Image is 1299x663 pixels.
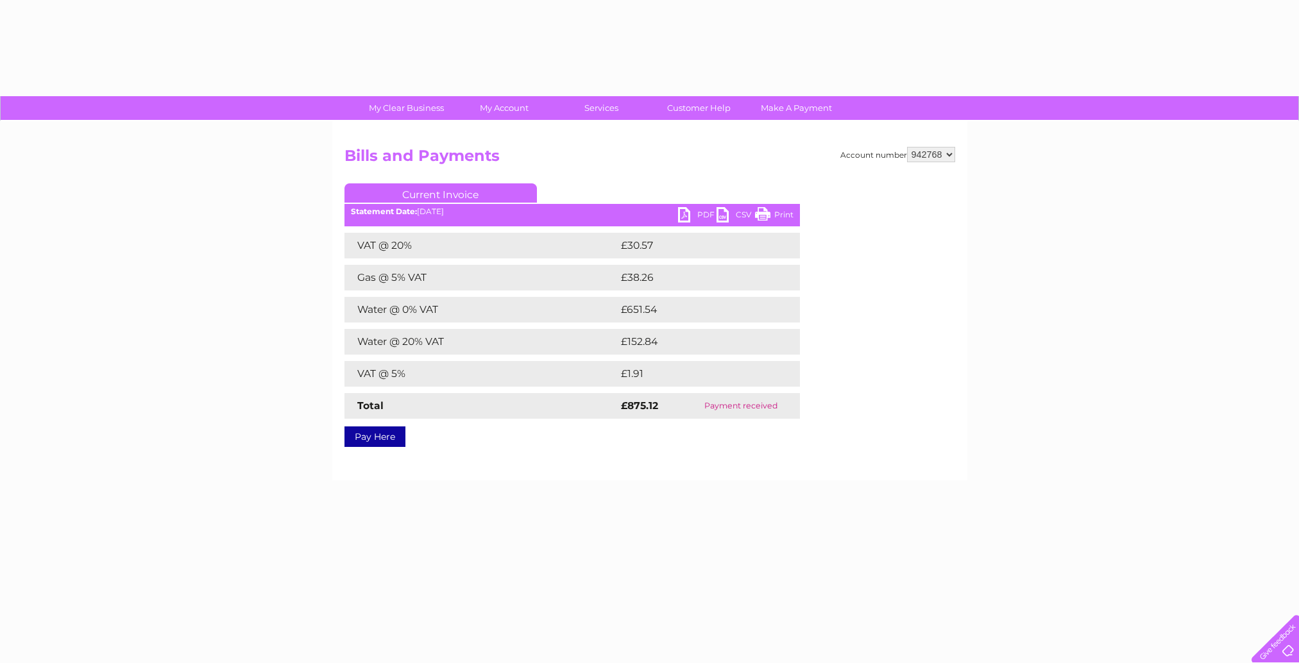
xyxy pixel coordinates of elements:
[344,297,618,323] td: Water @ 0% VAT
[344,147,955,171] h2: Bills and Payments
[743,96,849,120] a: Make A Payment
[646,96,752,120] a: Customer Help
[621,399,658,412] strong: £875.12
[344,233,618,258] td: VAT @ 20%
[678,207,717,226] a: PDF
[344,265,618,290] td: Gas @ 5% VAT
[618,233,774,258] td: £30.57
[717,207,755,226] a: CSV
[344,329,618,355] td: Water @ 20% VAT
[840,147,955,162] div: Account number
[344,361,618,387] td: VAT @ 5%
[755,207,794,226] a: Print
[618,297,776,323] td: £651.54
[618,265,774,290] td: £38.26
[618,329,776,355] td: £152.84
[344,426,405,447] a: Pay Here
[451,96,557,120] a: My Account
[353,96,459,120] a: My Clear Business
[344,183,537,203] a: Current Invoice
[618,361,767,387] td: £1.91
[548,96,654,120] a: Services
[351,206,417,216] b: Statement Date:
[357,399,384,412] strong: Total
[344,207,800,216] div: [DATE]
[682,393,799,419] td: Payment received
